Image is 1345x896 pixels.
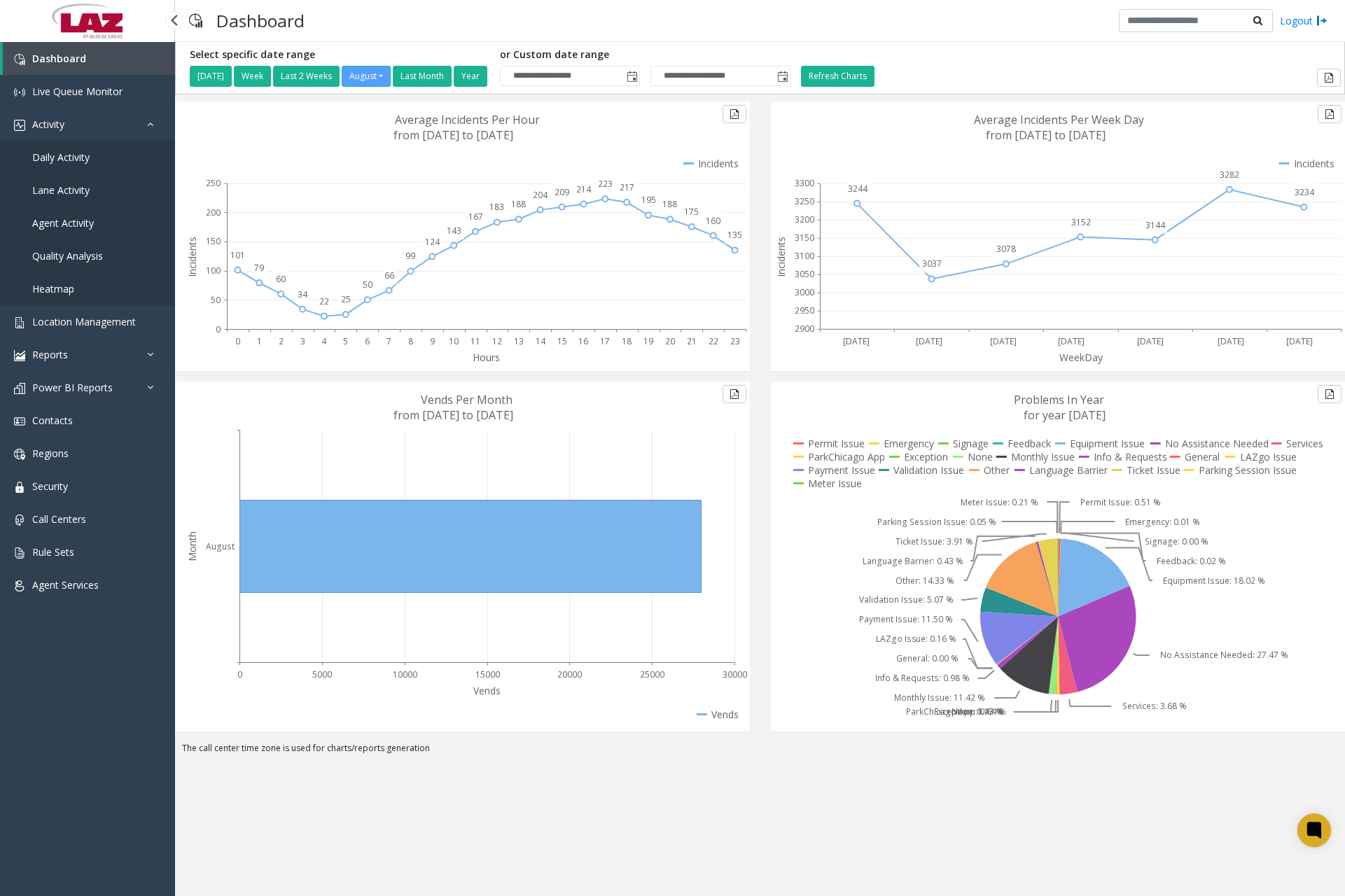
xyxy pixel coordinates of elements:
[1024,407,1106,423] text: for year [DATE]
[533,189,548,201] text: 204
[1071,216,1091,228] text: 3152
[14,416,25,427] img: 'icon'
[643,335,653,347] text: 19
[473,684,501,697] text: Vends
[1317,69,1341,87] button: Export to pdf
[706,215,720,227] text: 160
[1145,535,1208,547] text: Signage: 0.00 %
[14,383,25,394] img: 'icon'
[3,42,175,75] a: Dashboard
[916,335,942,347] text: [DATE]
[473,351,500,364] text: Hours
[727,229,742,241] text: 135
[622,335,632,347] text: 18
[624,66,639,86] span: Toggle popup
[557,335,567,347] text: 15
[14,580,25,591] img: 'icon'
[393,127,513,143] text: from [DATE] to [DATE]
[687,335,697,347] text: 21
[32,512,86,526] span: Call Centers
[405,250,415,262] text: 99
[32,216,94,230] span: Agent Activity
[842,335,869,347] text: [DATE]
[1280,13,1327,28] a: Logout
[14,350,25,361] img: 'icon'
[393,66,452,87] button: Last Month
[640,668,664,680] text: 25000
[875,633,956,645] text: LAZgo Issue: 0.16 %
[557,668,582,680] text: 20000
[536,335,546,347] text: 14
[342,66,391,87] button: August
[32,150,90,164] span: Daily Activity
[343,335,348,347] text: 5
[32,183,90,197] span: Lane Activity
[934,706,1003,718] text: Exception: 0.17 %
[489,201,504,213] text: 183
[960,496,1038,508] text: Meter Issue: 0.21 %
[273,66,340,87] button: Last 2 Weeks
[1014,392,1104,407] text: Problems In Year
[500,49,790,61] h5: or Custom date range
[32,381,113,394] span: Power BI Reports
[684,206,699,218] text: 175
[896,653,959,665] text: General: 0.00 %
[974,112,1144,127] text: Average Incidents Per Week Day
[190,49,489,61] h5: Select specific date range
[471,335,480,347] text: 11
[555,186,569,198] text: 209
[1163,575,1265,587] text: Equipment Issue: 18.02 %
[795,232,814,244] text: 3150
[1058,335,1085,347] text: [DATE]
[1295,186,1315,198] text: 3234
[449,335,459,347] text: 10
[276,273,286,285] text: 60
[795,304,814,316] text: 2950
[1286,335,1313,347] text: [DATE]
[895,575,954,587] text: Other: 14.33 %
[32,52,86,65] span: Dashboard
[393,407,513,423] text: from [DATE] to [DATE]
[237,668,242,680] text: 0
[893,692,984,704] text: Monthly Issue: 11.42 %
[14,87,25,98] img: 'icon'
[32,282,74,295] span: Heatmap
[858,594,953,606] text: Validation Issue: 5.07 %
[1157,555,1226,567] text: Feedback: 0.02 %
[1318,105,1341,123] button: Export to pdf
[1122,701,1187,713] text: Services: 3.68 %
[723,105,746,123] button: Export to pdf
[341,293,351,305] text: 25
[32,249,103,262] span: Quality Analysis
[206,265,221,276] text: 100
[1059,351,1103,364] text: WeekDay
[421,392,513,407] text: Vends Per Month
[14,482,25,493] img: 'icon'
[847,183,867,195] text: 3244
[723,385,746,403] button: Export to pdf
[175,742,1345,762] div: The call center time zone is used for charts/reports generation
[206,177,221,189] text: 250
[321,335,327,347] text: 4
[468,211,483,223] text: 167
[576,183,592,195] text: 214
[1218,335,1244,347] text: [DATE]
[1316,13,1327,28] img: logout
[877,516,996,528] text: Parking Session Issue: 0.05 %
[430,335,435,347] text: 9
[206,235,221,247] text: 150
[1220,169,1239,181] text: 3282
[279,335,284,347] text: 2
[662,198,677,210] text: 188
[990,335,1017,347] text: [DATE]
[209,3,312,38] h3: Dashboard
[384,269,394,281] text: 66
[363,279,372,290] text: 50
[774,237,788,277] text: Incidents
[312,668,332,680] text: 5000
[216,323,221,335] text: 0
[32,348,68,361] span: Reports
[454,66,487,87] button: Year
[386,335,391,347] text: 7
[298,288,308,300] text: 34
